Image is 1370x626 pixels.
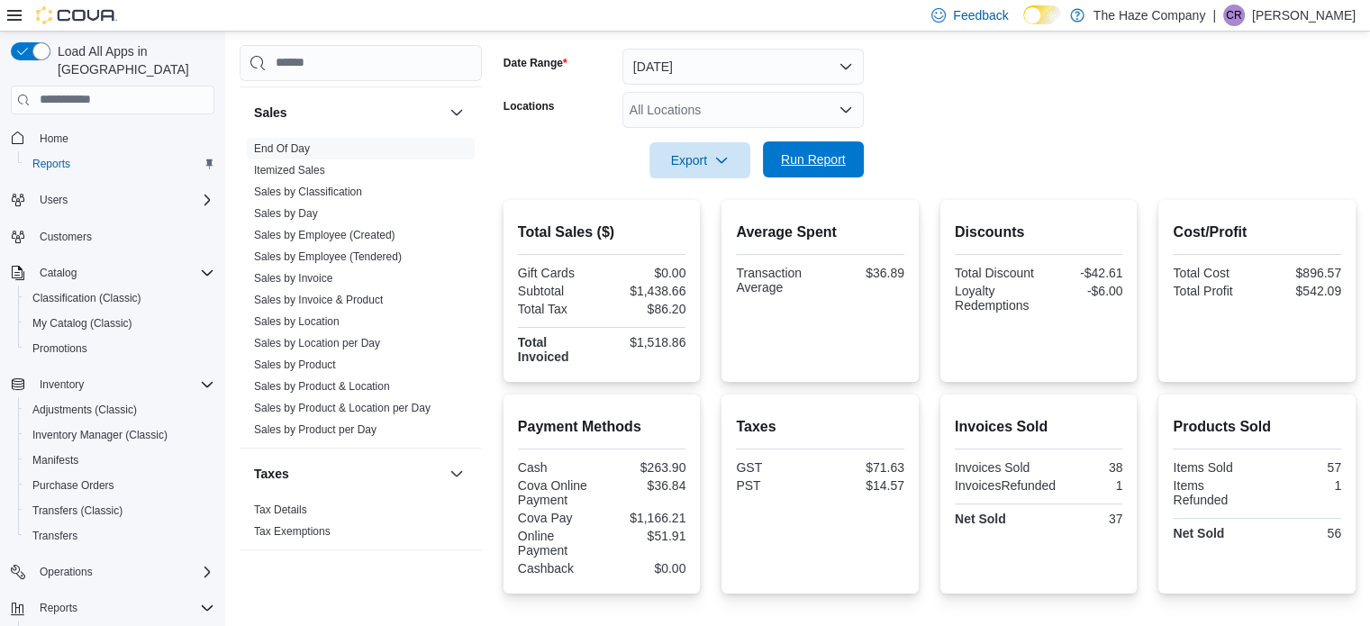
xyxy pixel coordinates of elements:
[32,453,78,467] span: Manifests
[32,529,77,543] span: Transfers
[254,293,383,307] span: Sales by Invoice & Product
[254,315,340,328] a: Sales by Location
[254,249,402,264] span: Sales by Employee (Tendered)
[254,314,340,329] span: Sales by Location
[1261,460,1341,475] div: 57
[1042,512,1122,526] div: 37
[32,262,84,284] button: Catalog
[18,498,222,523] button: Transfers (Classic)
[40,266,77,280] span: Catalog
[254,337,380,349] a: Sales by Location per Day
[25,475,214,496] span: Purchase Orders
[254,163,325,177] span: Itemized Sales
[254,207,318,220] a: Sales by Day
[254,422,377,437] span: Sales by Product per Day
[32,428,168,442] span: Inventory Manager (Classic)
[518,529,598,558] div: Online Payment
[25,313,214,334] span: My Catalog (Classic)
[240,499,482,549] div: Taxes
[1173,478,1253,507] div: Items Refunded
[254,164,325,177] a: Itemized Sales
[955,266,1035,280] div: Total Discount
[4,595,222,621] button: Reports
[1173,284,1253,298] div: Total Profit
[25,500,130,522] a: Transfers (Classic)
[605,529,685,543] div: $51.91
[1023,5,1061,24] input: Dark Mode
[25,424,175,446] a: Inventory Manager (Classic)
[4,223,222,249] button: Customers
[25,287,214,309] span: Classification (Classic)
[504,99,555,113] label: Locations
[32,316,132,331] span: My Catalog (Classic)
[1226,5,1241,26] span: CR
[18,523,222,549] button: Transfers
[36,6,117,24] img: Cova
[605,561,685,576] div: $0.00
[40,565,93,579] span: Operations
[254,380,390,393] a: Sales by Product & Location
[32,561,214,583] span: Operations
[25,153,214,175] span: Reports
[518,222,686,243] h2: Total Sales ($)
[32,127,214,150] span: Home
[1261,284,1341,298] div: $542.09
[32,291,141,305] span: Classification (Classic)
[1173,460,1253,475] div: Items Sold
[254,206,318,221] span: Sales by Day
[25,475,122,496] a: Purchase Orders
[254,336,380,350] span: Sales by Location per Day
[18,286,222,311] button: Classification (Classic)
[32,226,99,248] a: Customers
[605,335,685,349] div: $1,518.86
[824,266,904,280] div: $36.89
[32,157,70,171] span: Reports
[32,403,137,417] span: Adjustments (Classic)
[32,225,214,248] span: Customers
[839,103,853,117] button: Open list of options
[1042,284,1122,298] div: -$6.00
[824,478,904,493] div: $14.57
[25,525,85,547] a: Transfers
[32,561,100,583] button: Operations
[254,272,332,285] a: Sales by Invoice
[955,512,1006,526] strong: Net Sold
[32,597,214,619] span: Reports
[18,336,222,361] button: Promotions
[18,422,222,448] button: Inventory Manager (Classic)
[955,222,1123,243] h2: Discounts
[1063,478,1122,493] div: 1
[518,561,598,576] div: Cashback
[518,416,686,438] h2: Payment Methods
[4,372,222,397] button: Inventory
[254,294,383,306] a: Sales by Invoice & Product
[254,229,395,241] a: Sales by Employee (Created)
[955,416,1123,438] h2: Invoices Sold
[1261,266,1341,280] div: $896.57
[763,141,864,177] button: Run Report
[32,262,214,284] span: Catalog
[254,104,287,122] h3: Sales
[446,102,467,123] button: Sales
[40,193,68,207] span: Users
[254,401,431,415] span: Sales by Product & Location per Day
[504,56,567,70] label: Date Range
[254,465,442,483] button: Taxes
[254,379,390,394] span: Sales by Product & Location
[18,473,222,498] button: Purchase Orders
[254,465,289,483] h3: Taxes
[254,423,377,436] a: Sales by Product per Day
[254,524,331,539] span: Tax Exemptions
[518,511,598,525] div: Cova Pay
[40,377,84,392] span: Inventory
[25,449,86,471] a: Manifests
[649,142,750,178] button: Export
[1173,266,1253,280] div: Total Cost
[518,302,598,316] div: Total Tax
[25,338,214,359] span: Promotions
[32,374,214,395] span: Inventory
[254,504,307,516] a: Tax Details
[4,260,222,286] button: Catalog
[40,132,68,146] span: Home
